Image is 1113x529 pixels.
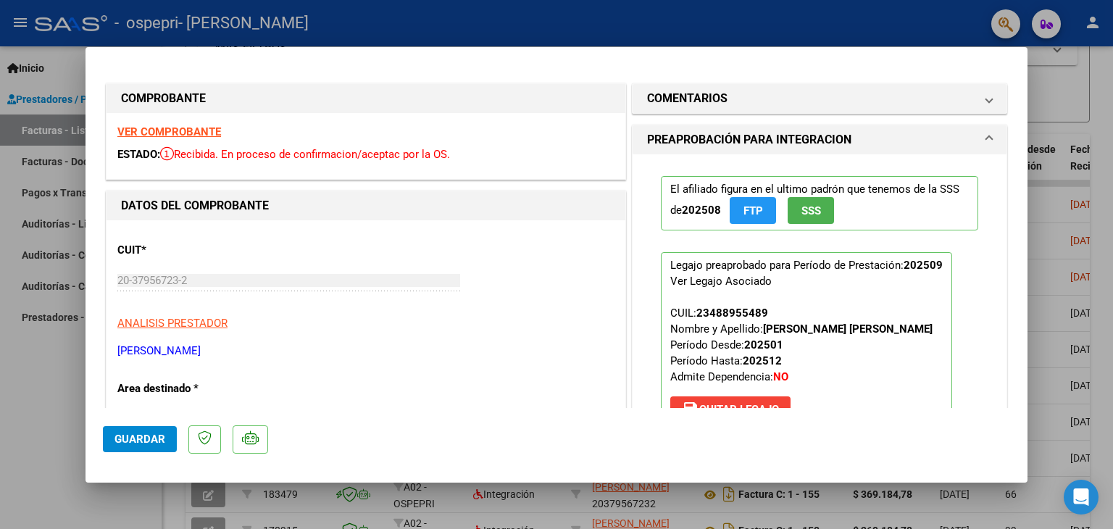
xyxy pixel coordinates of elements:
[647,90,728,107] h1: COMENTARIOS
[773,370,788,383] strong: NO
[743,204,763,217] span: FTP
[744,338,783,351] strong: 202501
[670,396,791,422] button: Quitar Legajo
[633,154,1006,462] div: PREAPROBACIÓN PARA INTEGRACION
[661,176,978,230] p: El afiliado figura en el ultimo padrón que tenemos de la SSS de
[743,354,782,367] strong: 202512
[730,197,776,224] button: FTP
[633,84,1006,113] mat-expansion-panel-header: COMENTARIOS
[670,273,772,289] div: Ver Legajo Asociado
[121,91,206,105] strong: COMPROBANTE
[682,403,779,416] span: Quitar Legajo
[117,380,267,397] p: Area destinado *
[121,199,269,212] strong: DATOS DEL COMPROBANTE
[117,343,614,359] p: [PERSON_NAME]
[682,204,721,217] strong: 202508
[904,259,943,272] strong: 202509
[1064,480,1099,515] div: Open Intercom Messenger
[114,433,165,446] span: Guardar
[682,400,699,417] mat-icon: save
[801,204,821,217] span: SSS
[647,131,851,149] h1: PREAPROBACIÓN PARA INTEGRACION
[788,197,834,224] button: SSS
[696,305,768,321] div: 23488955489
[117,242,267,259] p: CUIT
[160,148,450,161] span: Recibida. En proceso de confirmacion/aceptac por la OS.
[117,317,228,330] span: ANALISIS PRESTADOR
[633,125,1006,154] mat-expansion-panel-header: PREAPROBACIÓN PARA INTEGRACION
[103,426,177,452] button: Guardar
[117,125,221,138] a: VER COMPROBANTE
[763,322,933,336] strong: [PERSON_NAME] [PERSON_NAME]
[661,252,952,429] p: Legajo preaprobado para Período de Prestación:
[117,148,160,161] span: ESTADO:
[670,307,933,383] span: CUIL: Nombre y Apellido: Período Desde: Período Hasta: Admite Dependencia:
